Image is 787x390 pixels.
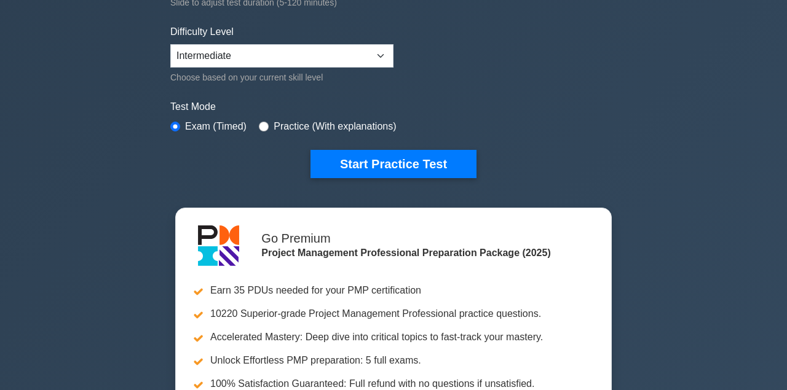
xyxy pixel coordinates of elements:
label: Test Mode [170,99,617,114]
label: Practice (With explanations) [274,119,396,134]
button: Start Practice Test [310,150,477,178]
label: Exam (Timed) [185,119,247,134]
label: Difficulty Level [170,25,234,39]
div: Choose based on your current skill level [170,70,393,85]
